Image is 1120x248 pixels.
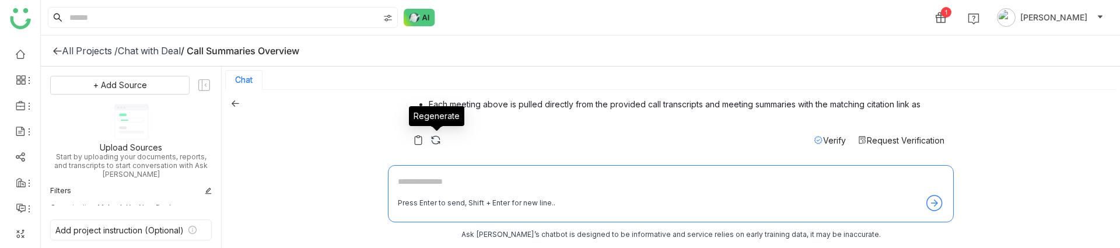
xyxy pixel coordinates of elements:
img: regenerate-askbuddy.svg [430,134,442,146]
button: [PERSON_NAME] [995,8,1106,27]
button: + Add Source [50,76,190,95]
div: Chat with Deal [118,45,181,57]
li: Each meeting above is pulled directly from the provided call transcripts and meeting summaries wi... [429,98,944,123]
div: Ask [PERSON_NAME]’s chatbot is designed to be informative and service relies on early training da... [388,229,954,240]
span: Verify [823,135,846,145]
div: Upload Sources [100,142,162,152]
img: logo [10,8,31,29]
div: 1 [941,7,951,18]
img: help.svg [968,13,979,25]
div: Start by uploading your documents, reports, and transcripts to start conversation with Ask [PERSO... [50,152,212,179]
div: Add project instruction (Optional) [55,225,184,235]
img: avatar [997,8,1016,27]
div: All Projects / [62,45,118,57]
img: copy-askbuddy.svg [412,134,424,146]
span: Request Verification [867,135,944,145]
div: Regenerate [409,106,464,126]
button: Chat [235,75,253,85]
div: Opportunity: [50,203,93,212]
div: / Call Summaries Overview [181,45,299,57]
img: ask-buddy-normal.svg [404,9,435,26]
div: Filters [50,186,71,196]
span: [PERSON_NAME] [1020,11,1087,24]
span: + Add Source [93,79,147,92]
img: search-type.svg [383,13,393,23]
div: MaintainX - New Deal [97,203,212,212]
div: Press Enter to send, Shift + Enter for new line.. [398,198,555,209]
